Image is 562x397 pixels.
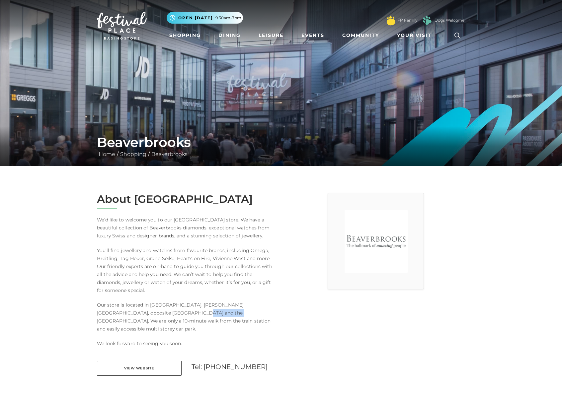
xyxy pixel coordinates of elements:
a: Tel: [PHONE_NUMBER] [192,363,268,371]
a: Dogs Welcome! [435,17,465,23]
a: FP Family [397,17,417,23]
a: Shopping [167,29,203,42]
p: You’ll find jewellery and watches from favourite brands, including Omega, Breitling, Tag Heuer, G... [97,246,276,294]
a: Shopping [119,151,148,157]
span: Open [DATE] [178,15,213,21]
span: Your Visit [397,32,432,39]
img: Festival Place Logo [97,12,147,40]
span: 9.30am-7pm [215,15,241,21]
h1: Beaverbrooks [97,134,465,150]
a: Dining [216,29,243,42]
div: / / [92,134,470,158]
a: Events [299,29,327,42]
a: Home [97,151,117,157]
a: View Website [97,361,182,376]
p: We’d like to welcome you to our [GEOGRAPHIC_DATA] store. We have a beautiful collection of Beaver... [97,216,276,240]
button: Open [DATE] 9.30am-7pm [167,12,243,24]
h2: About [GEOGRAPHIC_DATA] [97,193,276,205]
p: Our store is located in [GEOGRAPHIC_DATA], [PERSON_NAME][GEOGRAPHIC_DATA], opposite [GEOGRAPHIC_D... [97,301,276,333]
a: Your Visit [394,29,438,42]
a: Leisure [256,29,286,42]
p: We look forward to seeing you soon. [97,339,276,347]
a: Beaverbrooks [150,151,189,157]
a: Community [340,29,382,42]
